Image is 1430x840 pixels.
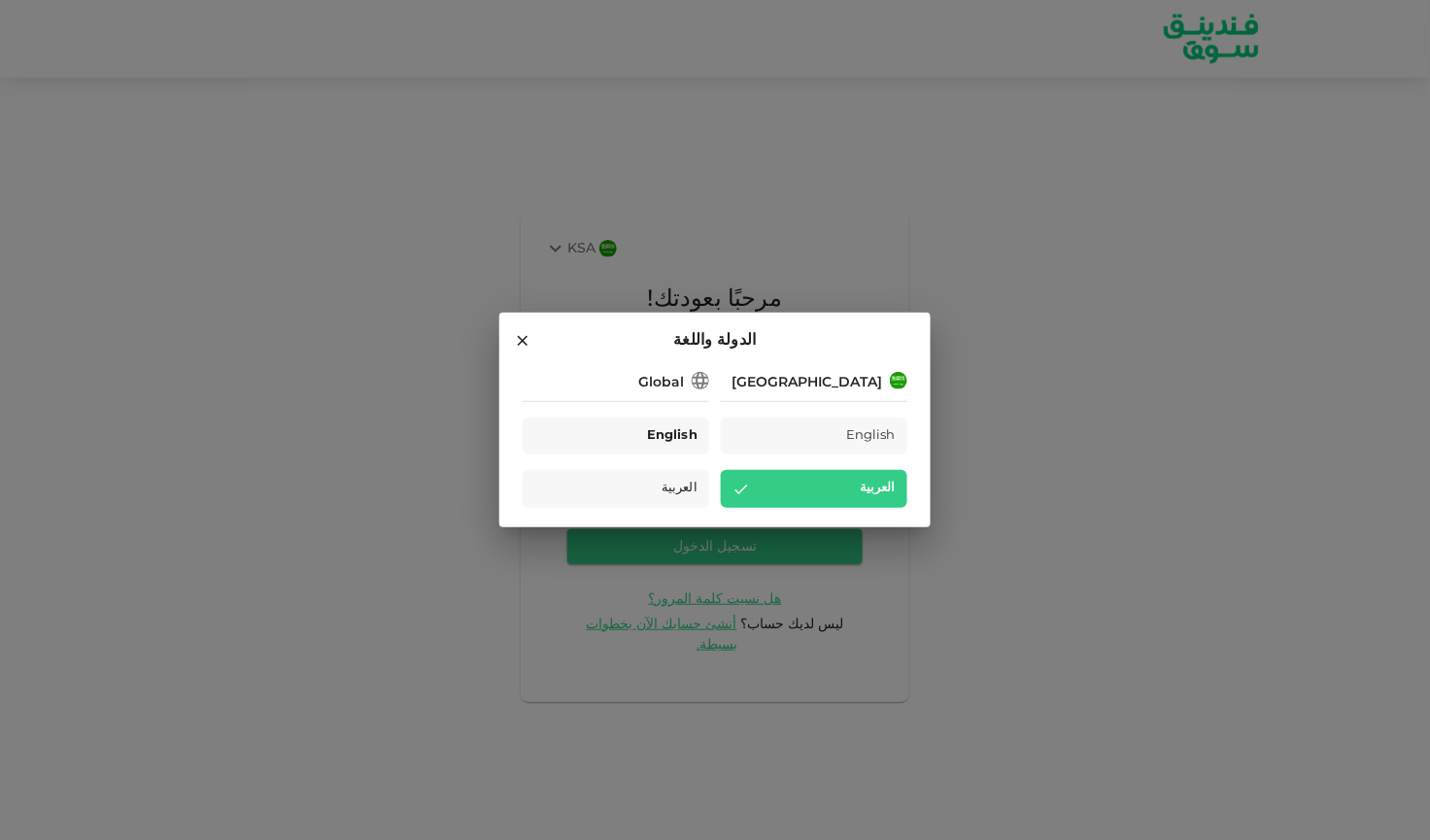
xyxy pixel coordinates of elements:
span: English [846,425,896,448]
img: flag-sa.b9a346574cdc8950dd34b50780441f57.svg [890,372,907,389]
div: [GEOGRAPHIC_DATA] [732,373,882,393]
div: Global [638,373,684,393]
span: الدولة واللغة [674,328,757,353]
span: العربية [662,478,698,500]
span: English [647,425,698,448]
span: العربية [860,478,896,500]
